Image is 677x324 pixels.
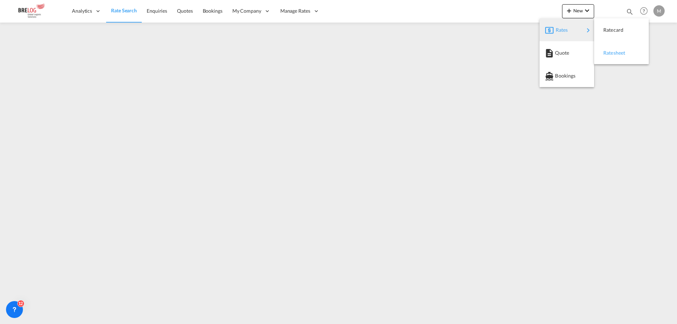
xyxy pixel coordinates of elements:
div: Ratecard [600,21,643,39]
div: Bookings [545,67,588,85]
span: Quote [555,46,563,60]
div: Ratesheet [600,44,643,62]
span: Ratesheet [603,46,611,60]
span: Bookings [555,69,563,83]
div: Quote [545,44,588,62]
md-icon: icon-chevron-right [584,26,592,35]
span: Ratecard [603,23,611,37]
span: Rates [556,23,564,37]
button: Quote [539,41,594,64]
button: Bookings [539,64,594,87]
